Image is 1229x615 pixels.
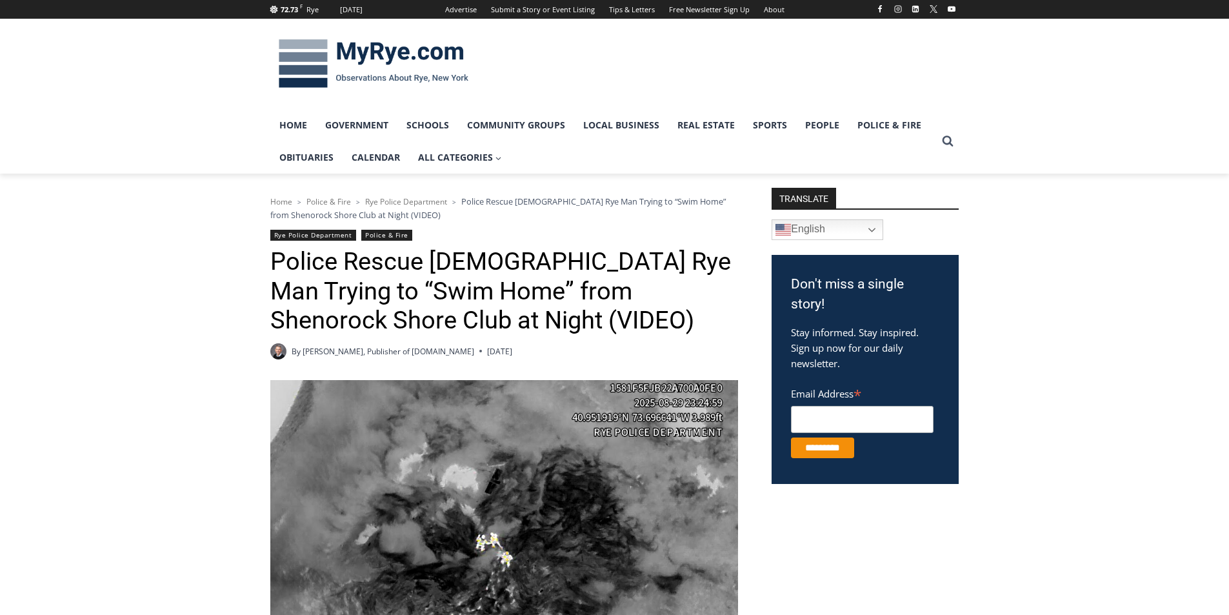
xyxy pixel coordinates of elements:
[452,197,456,207] span: >
[487,345,512,358] time: [DATE]
[796,109,848,141] a: People
[270,30,477,97] img: MyRye.com
[775,222,791,237] img: en
[303,346,474,357] a: [PERSON_NAME], Publisher of [DOMAIN_NAME]
[270,141,343,174] a: Obituaries
[926,1,941,17] a: X
[306,196,351,207] a: Police & Fire
[791,325,939,371] p: Stay informed. Stay inspired. Sign up now for our daily newsletter.
[772,188,836,208] strong: TRANSLATE
[340,4,363,15] div: [DATE]
[791,274,939,315] h3: Don't miss a single story!
[791,381,934,404] label: Email Address
[397,109,458,141] a: Schools
[300,3,303,10] span: F
[409,141,511,174] a: All Categories
[744,109,796,141] a: Sports
[270,195,738,221] nav: Breadcrumbs
[356,197,360,207] span: >
[574,109,668,141] a: Local Business
[270,343,286,359] a: Author image
[944,1,959,17] a: YouTube
[270,230,356,241] a: Rye Police Department
[365,196,447,207] a: Rye Police Department
[270,109,316,141] a: Home
[908,1,923,17] a: Linkedin
[458,109,574,141] a: Community Groups
[343,141,409,174] a: Calendar
[270,196,292,207] a: Home
[890,1,906,17] a: Instagram
[361,230,412,241] a: Police & Fire
[936,130,959,153] button: View Search Form
[270,196,726,220] span: Police Rescue [DEMOGRAPHIC_DATA] Rye Man Trying to “Swim Home” from Shenorock Shore Club at Night...
[270,109,936,174] nav: Primary Navigation
[316,109,397,141] a: Government
[668,109,744,141] a: Real Estate
[270,247,738,336] h1: Police Rescue [DEMOGRAPHIC_DATA] Rye Man Trying to “Swim Home” from Shenorock Shore Club at Night...
[772,219,883,240] a: English
[306,4,319,15] div: Rye
[292,345,301,358] span: By
[848,109,930,141] a: Police & Fire
[872,1,888,17] a: Facebook
[418,150,502,165] span: All Categories
[297,197,301,207] span: >
[281,5,298,14] span: 72.73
